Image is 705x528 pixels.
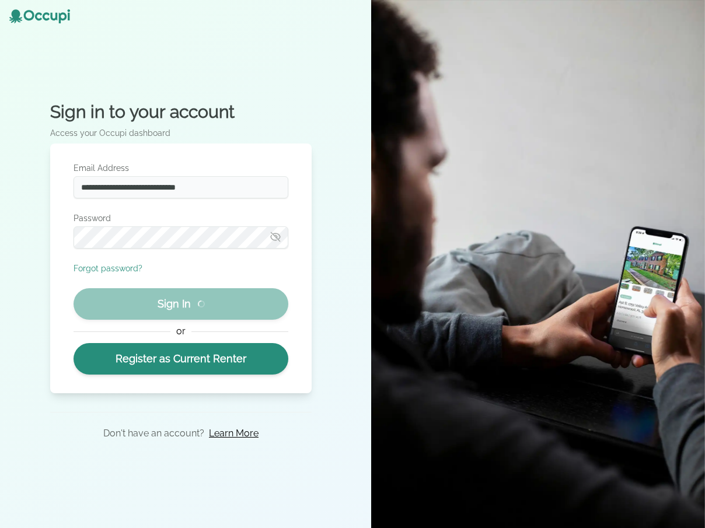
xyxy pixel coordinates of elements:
[74,343,288,375] a: Register as Current Renter
[74,263,142,274] button: Forgot password?
[50,102,312,123] h2: Sign in to your account
[170,324,191,338] span: or
[74,162,288,174] label: Email Address
[103,426,204,440] p: Don't have an account?
[209,426,259,440] a: Learn More
[50,127,312,139] p: Access your Occupi dashboard
[74,212,288,224] label: Password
